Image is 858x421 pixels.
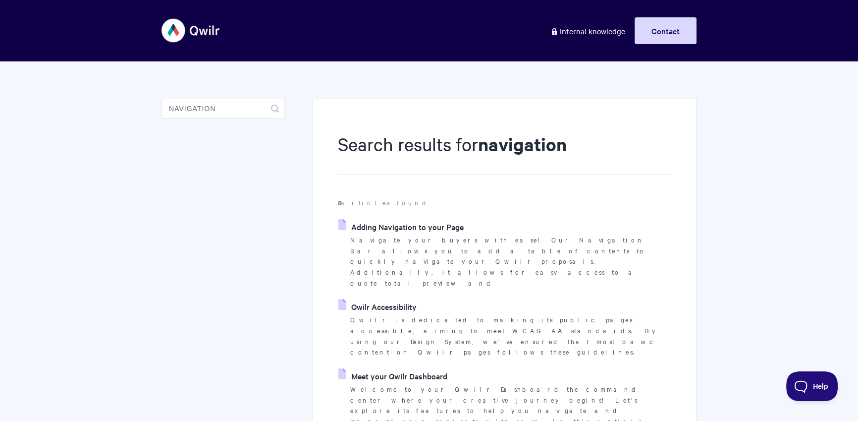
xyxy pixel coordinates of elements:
h1: Search results for [338,131,671,175]
a: Internal knowledge [543,17,633,44]
a: Adding Navigation to your Page [338,219,464,234]
strong: navigation [478,132,567,156]
a: Meet your Qwilr Dashboard [338,368,447,383]
a: Contact [635,17,697,44]
strong: 6 [338,198,341,207]
p: Navigate your buyers with ease! Our Navigation Bar allows you to add a table of contents to quick... [350,235,671,289]
a: Qwilr Accessibility [338,299,417,314]
iframe: Toggle Customer Support [786,371,838,401]
p: Qwilr is dedicated to making its public pages accessible, aiming to meet WCAG AA standards. By us... [350,314,671,358]
input: Search [161,99,285,119]
img: Qwilr Help Center [161,12,220,49]
p: articles found [338,197,671,208]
